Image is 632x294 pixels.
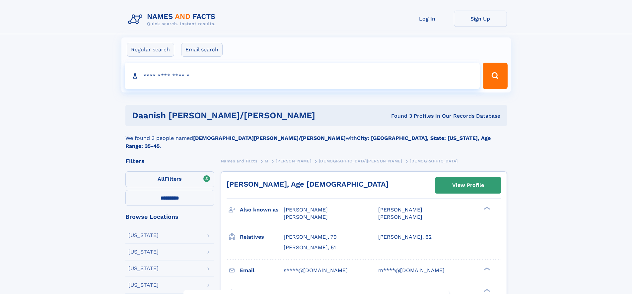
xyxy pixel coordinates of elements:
[454,11,507,27] a: Sign Up
[181,43,223,57] label: Email search
[125,11,221,29] img: Logo Names and Facts
[125,158,214,164] div: Filters
[240,265,284,276] h3: Email
[221,157,257,165] a: Names and Facts
[353,112,500,120] div: Found 3 Profiles In Our Records Database
[319,159,402,163] span: [DEMOGRAPHIC_DATA][PERSON_NAME]
[125,126,507,150] div: We found 3 people named with .
[378,233,432,241] a: [PERSON_NAME], 62
[482,288,490,292] div: ❯
[227,180,388,188] a: [PERSON_NAME], Age [DEMOGRAPHIC_DATA]
[265,159,268,163] span: M
[435,177,501,193] a: View Profile
[127,43,174,57] label: Regular search
[482,206,490,210] div: ❯
[276,157,311,165] a: [PERSON_NAME]
[482,266,490,271] div: ❯
[193,135,346,141] b: [DEMOGRAPHIC_DATA][PERSON_NAME]/[PERSON_NAME]
[284,233,337,241] a: [PERSON_NAME], 79
[128,233,159,238] div: [US_STATE]
[284,206,328,213] span: [PERSON_NAME]
[378,214,422,220] span: [PERSON_NAME]
[319,157,402,165] a: [DEMOGRAPHIC_DATA][PERSON_NAME]
[240,231,284,243] h3: Relatives
[128,249,159,255] div: [US_STATE]
[410,159,458,163] span: [DEMOGRAPHIC_DATA]
[284,214,328,220] span: [PERSON_NAME]
[284,244,336,251] a: [PERSON_NAME], 51
[125,135,491,149] b: City: [GEOGRAPHIC_DATA], State: [US_STATE], Age Range: 35-45
[158,176,165,182] span: All
[276,159,311,163] span: [PERSON_NAME]
[125,171,214,187] label: Filters
[240,204,284,215] h3: Also known as
[452,178,484,193] div: View Profile
[128,266,159,271] div: [US_STATE]
[132,111,353,120] h1: daanish [PERSON_NAME]/[PERSON_NAME]
[378,206,422,213] span: [PERSON_NAME]
[265,157,268,165] a: M
[125,214,214,220] div: Browse Locations
[125,63,480,89] input: search input
[401,11,454,27] a: Log In
[483,63,507,89] button: Search Button
[128,282,159,288] div: [US_STATE]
